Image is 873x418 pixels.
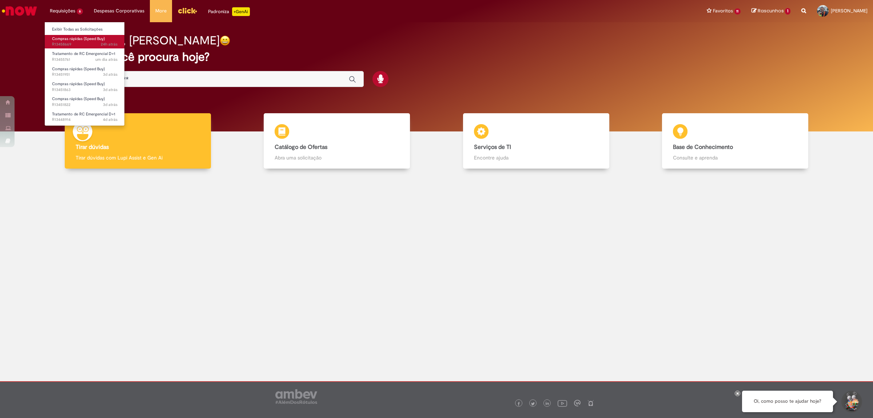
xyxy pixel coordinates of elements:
[103,102,117,107] span: 3d atrás
[94,7,144,15] span: Despesas Corporativas
[52,42,117,47] span: R13458669
[220,35,230,46] img: happy-face.png
[76,143,109,151] b: Tirar dúvidas
[103,117,117,122] span: 4d atrás
[208,7,250,16] div: Padroniza
[436,113,636,169] a: Serviços de TI Encontre ajuda
[636,113,835,169] a: Base de Conhecimento Consulte e aprenda
[50,7,75,15] span: Requisições
[77,8,83,15] span: 6
[517,402,521,406] img: logo_footer_facebook.png
[45,80,125,94] a: Aberto R13451863 : Compras rápidas (Speed Buy)
[713,7,733,15] span: Favoritos
[95,57,117,62] time: 28/08/2025 08:33:31
[52,117,117,123] span: R13448914
[72,51,801,63] h2: O que você procura hoje?
[103,72,117,77] time: 27/08/2025 11:36:25
[52,81,105,87] span: Compras rápidas (Speed Buy)
[673,154,797,161] p: Consulte e aprenda
[474,143,511,151] b: Serviços de TI
[95,57,117,62] span: um dia atrás
[546,402,549,406] img: logo_footer_linkedin.png
[275,154,399,161] p: Abra uma solicitação
[52,96,105,102] span: Compras rápidas (Speed Buy)
[587,400,594,406] img: logo_footer_naosei.png
[831,8,868,14] span: [PERSON_NAME]
[785,8,790,15] span: 1
[38,113,238,169] a: Tirar dúvidas Tirar dúvidas com Lupi Assist e Gen Ai
[1,4,38,18] img: ServiceNow
[734,8,741,15] span: 11
[673,143,733,151] b: Base de Conhecimento
[52,72,117,78] span: R13451951
[45,25,125,33] a: Exibir Todas as Solicitações
[52,51,115,56] span: Tratamento de RC Emergencial D+1
[155,7,167,15] span: More
[52,102,117,108] span: R13451822
[574,400,581,406] img: logo_footer_workplace.png
[45,95,125,109] a: Aberto R13451822 : Compras rápidas (Speed Buy)
[76,154,200,161] p: Tirar dúvidas com Lupi Assist e Gen Ai
[474,154,598,161] p: Encontre ajuda
[752,8,790,15] a: Rascunhos
[45,35,125,48] a: Aberto R13458669 : Compras rápidas (Speed Buy)
[52,57,117,63] span: R13455761
[742,391,833,412] div: Oi, como posso te ajudar hoje?
[232,7,250,16] p: +GenAi
[238,113,437,169] a: Catálogo de Ofertas Abra uma solicitação
[72,34,220,47] h2: Boa tarde, [PERSON_NAME]
[52,36,105,42] span: Compras rápidas (Speed Buy)
[531,402,535,406] img: logo_footer_twitter.png
[275,389,317,404] img: logo_footer_ambev_rotulo_gray.png
[840,391,862,413] button: Iniciar Conversa de Suporte
[44,22,125,126] ul: Requisições
[52,87,117,93] span: R13451863
[103,102,117,107] time: 27/08/2025 11:17:53
[103,87,117,92] time: 27/08/2025 11:23:53
[758,7,784,14] span: Rascunhos
[101,42,117,47] time: 28/08/2025 15:25:54
[101,42,117,47] span: 24h atrás
[45,110,125,124] a: Aberto R13448914 : Tratamento de RC Emergencial D+1
[103,72,117,77] span: 3d atrás
[45,65,125,79] a: Aberto R13451951 : Compras rápidas (Speed Buy)
[103,117,117,122] time: 26/08/2025 15:03:06
[275,143,327,151] b: Catálogo de Ofertas
[178,5,197,16] img: click_logo_yellow_360x200.png
[52,111,115,117] span: Tratamento de RC Emergencial D+1
[103,87,117,92] span: 3d atrás
[52,66,105,72] span: Compras rápidas (Speed Buy)
[45,50,125,63] a: Aberto R13455761 : Tratamento de RC Emergencial D+1
[558,398,567,408] img: logo_footer_youtube.png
